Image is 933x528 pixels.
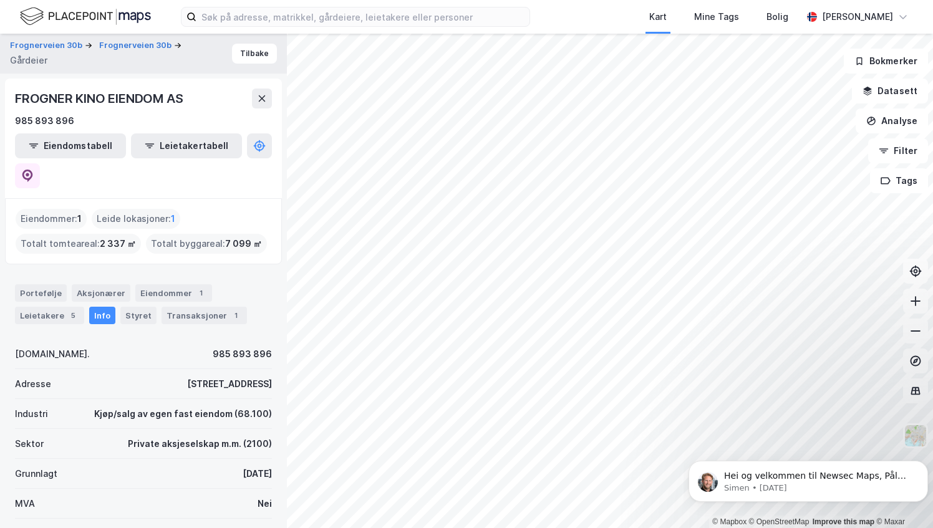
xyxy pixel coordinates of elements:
[15,436,44,451] div: Sektor
[868,138,928,163] button: Filter
[100,236,136,251] span: 2 337 ㎡
[128,436,272,451] div: Private aksjeselskap m.m. (2100)
[749,517,810,526] a: OpenStreetMap
[187,377,272,391] div: [STREET_ADDRESS]
[766,9,788,24] div: Bolig
[196,7,529,26] input: Søk på adresse, matrikkel, gårdeiere, leietakere eller personer
[195,287,207,299] div: 1
[232,44,277,64] button: Tilbake
[15,133,126,158] button: Eiendomstabell
[20,6,151,27] img: logo.f888ab2527a4732fd821a326f86c7f29.svg
[15,307,84,324] div: Leietakere
[15,89,185,108] div: FROGNER KINO EIENDOM AS
[94,406,272,421] div: Kjøp/salg av egen fast eiendom (68.100)
[67,309,79,322] div: 5
[135,284,212,302] div: Eiendommer
[171,211,175,226] span: 1
[813,517,874,526] a: Improve this map
[77,211,82,226] span: 1
[10,39,85,52] button: Frognerveien 30b
[16,209,87,229] div: Eiendommer :
[225,236,262,251] span: 7 099 ㎡
[258,496,272,511] div: Nei
[243,466,272,481] div: [DATE]
[712,517,747,526] a: Mapbox
[146,234,267,254] div: Totalt byggareal :
[16,234,141,254] div: Totalt tomteareal :
[684,434,933,522] iframe: Intercom notifications message
[649,9,667,24] div: Kart
[694,9,739,24] div: Mine Tags
[844,49,928,74] button: Bokmerker
[89,307,115,324] div: Info
[15,466,57,481] div: Grunnlagt
[15,377,51,391] div: Adresse
[870,168,928,193] button: Tags
[15,113,74,128] div: 985 893 896
[120,307,157,324] div: Styret
[852,79,928,103] button: Datasett
[856,108,928,133] button: Analyse
[822,9,893,24] div: [PERSON_NAME]
[15,496,35,511] div: MVA
[15,347,90,362] div: [DOMAIN_NAME].
[10,53,47,68] div: Gårdeier
[230,309,242,322] div: 1
[162,307,247,324] div: Transaksjoner
[72,284,130,302] div: Aksjonærer
[92,209,180,229] div: Leide lokasjoner :
[99,39,174,52] button: Frognerveien 30b
[15,406,48,421] div: Industri
[904,424,927,448] img: Z
[213,347,272,362] div: 985 893 896
[15,284,67,302] div: Portefølje
[131,133,242,158] button: Leietakertabell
